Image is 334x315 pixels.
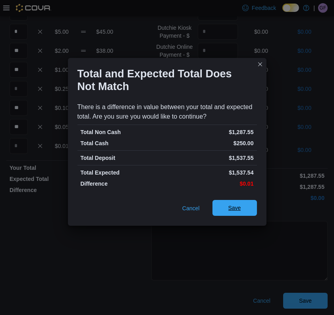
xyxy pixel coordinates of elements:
[182,204,200,212] span: Cancel
[77,102,257,121] div: There is a difference in value between your total and expected total. Are you sure you would like...
[228,204,241,212] span: Save
[77,67,251,93] h1: Total and Expected Total Does Not Match
[81,180,166,188] p: Difference
[81,169,166,177] p: Total Expected
[169,180,254,188] p: $0.01
[169,154,254,162] p: $1,537.55
[255,60,265,69] button: Closes this modal window
[169,128,254,136] p: $1,287.55
[81,139,166,147] p: Total Cash
[169,169,254,177] p: $1,537.54
[81,154,166,162] p: Total Deposit
[169,139,254,147] p: $250.00
[81,128,166,136] p: Total Non Cash
[179,200,203,216] button: Cancel
[212,200,257,216] button: Save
